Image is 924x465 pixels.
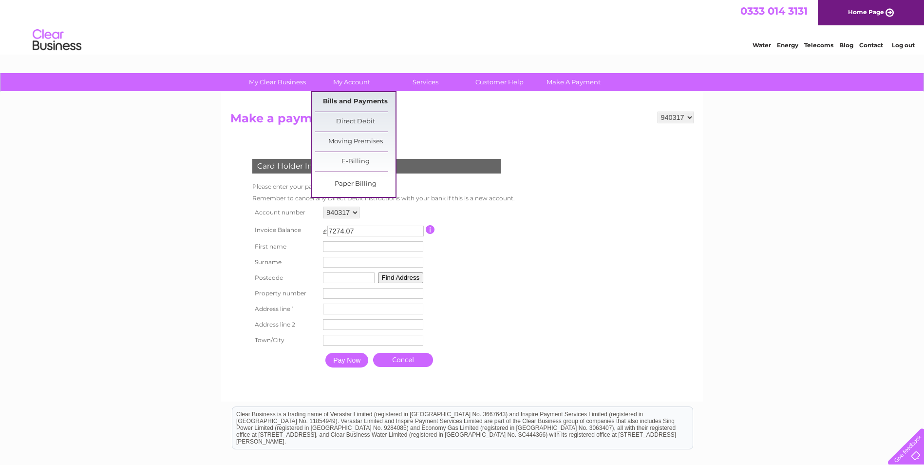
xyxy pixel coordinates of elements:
a: Paper Billing [315,174,396,194]
th: Account number [250,204,321,221]
a: Telecoms [804,41,833,49]
a: E-Billing [315,152,396,172]
a: Water [753,41,771,49]
a: Direct Debit [315,112,396,132]
th: Property number [250,286,321,301]
a: Energy [777,41,798,49]
a: Customer Help [459,73,540,91]
a: Log out [892,41,915,49]
th: Town/City [250,332,321,348]
h2: Make a payment [230,112,694,130]
button: Find Address [378,272,424,283]
td: £ [323,223,327,235]
input: Information [426,225,435,234]
div: Clear Business is a trading name of Verastar Limited (registered in [GEOGRAPHIC_DATA] No. 3667643... [232,5,693,47]
a: 0333 014 3131 [740,5,808,17]
th: Address line 1 [250,301,321,317]
div: Card Holder Information [252,159,501,174]
input: Pay Now [325,353,368,368]
a: Cancel [373,353,433,367]
a: Contact [859,41,883,49]
th: Address line 2 [250,317,321,332]
th: Postcode [250,270,321,286]
a: Services [385,73,466,91]
a: Make A Payment [533,73,614,91]
th: Invoice Balance [250,221,321,239]
a: My Clear Business [237,73,318,91]
a: Moving Premises [315,132,396,152]
a: My Account [311,73,392,91]
td: Remember to cancel any Direct Debit instructions with your bank if this is a new account. [250,193,517,204]
th: First name [250,239,321,254]
img: logo.png [32,25,82,55]
a: Blog [839,41,853,49]
td: Please enter your payment card details below. [250,181,517,193]
th: Surname [250,254,321,270]
a: Bills and Payments [315,92,396,112]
